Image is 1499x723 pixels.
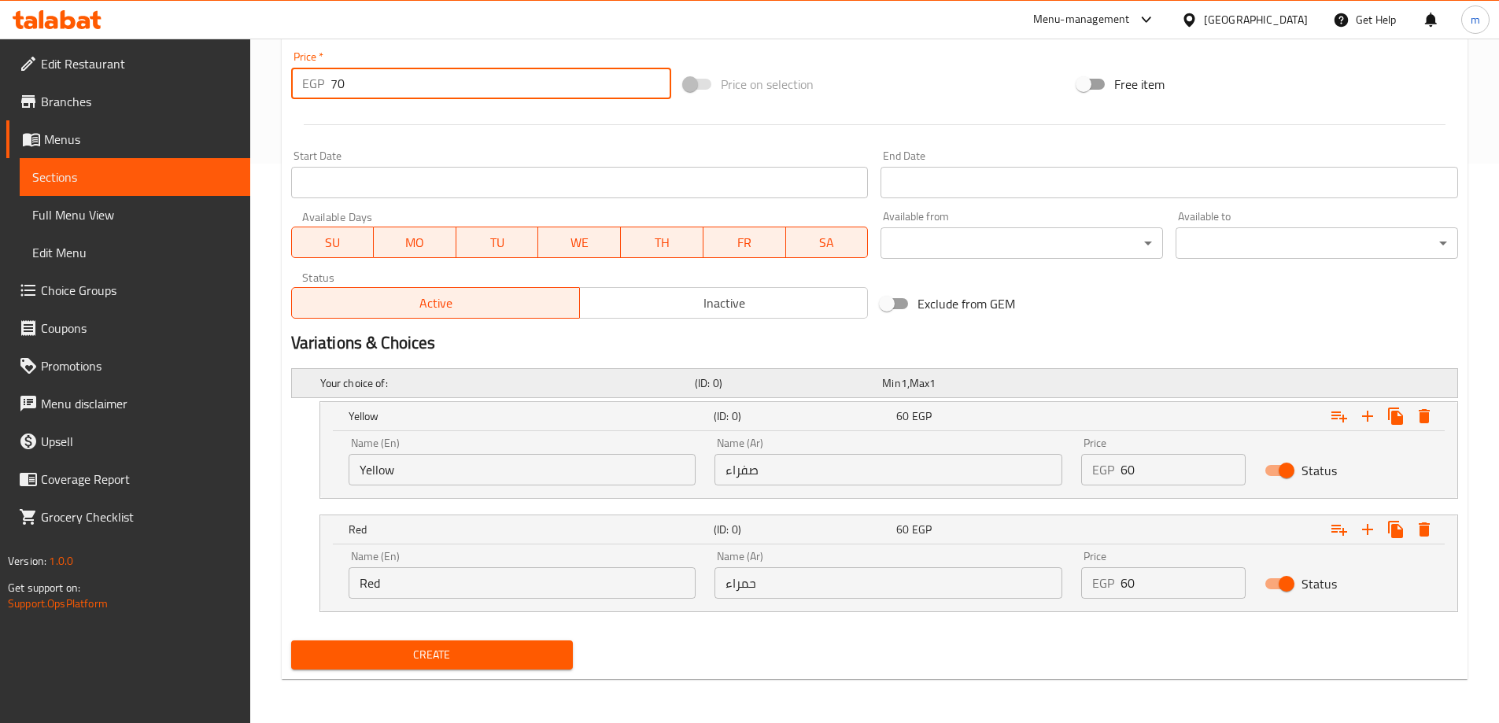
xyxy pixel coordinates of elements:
[1114,75,1165,94] span: Free item
[291,227,375,258] button: SU
[586,292,862,315] span: Inactive
[1325,515,1353,544] button: Add choice group
[912,406,932,426] span: EGP
[6,347,250,385] a: Promotions
[714,454,1062,485] input: Enter name Ar
[792,231,862,254] span: SA
[41,92,238,111] span: Branches
[298,231,368,254] span: SU
[714,522,890,537] h5: (ID: 0)
[320,402,1457,430] div: Expand
[714,408,890,424] h5: (ID: 0)
[41,432,238,451] span: Upsell
[1382,402,1410,430] button: Clone new choice
[6,45,250,83] a: Edit Restaurant
[1033,10,1130,29] div: Menu-management
[901,373,907,393] span: 1
[380,231,450,254] span: MO
[786,227,869,258] button: SA
[20,196,250,234] a: Full Menu View
[714,567,1062,599] input: Enter name Ar
[6,498,250,536] a: Grocery Checklist
[6,271,250,309] a: Choice Groups
[349,408,707,424] h5: Yellow
[721,75,814,94] span: Price on selection
[291,331,1458,355] h2: Variations & Choices
[32,168,238,186] span: Sections
[1471,11,1480,28] span: m
[41,507,238,526] span: Grocery Checklist
[695,375,876,391] h5: (ID: 0)
[703,227,786,258] button: FR
[896,519,909,540] span: 60
[349,567,696,599] input: Enter name En
[710,231,780,254] span: FR
[1121,567,1246,599] input: Please enter price
[41,394,238,413] span: Menu disclaimer
[6,460,250,498] a: Coverage Report
[32,243,238,262] span: Edit Menu
[8,593,108,614] a: Support.OpsPlatform
[545,231,615,254] span: WE
[463,231,533,254] span: TU
[6,385,250,422] a: Menu disclaimer
[1301,574,1337,593] span: Status
[20,158,250,196] a: Sections
[41,470,238,489] span: Coverage Report
[910,373,929,393] span: Max
[302,74,324,93] p: EGP
[349,522,707,537] h5: Red
[41,281,238,300] span: Choice Groups
[1301,461,1337,480] span: Status
[1325,402,1353,430] button: Add choice group
[8,551,46,571] span: Version:
[41,54,238,73] span: Edit Restaurant
[49,551,73,571] span: 1.0.0
[912,519,932,540] span: EGP
[6,309,250,347] a: Coupons
[456,227,539,258] button: TU
[44,130,238,149] span: Menus
[6,422,250,460] a: Upsell
[882,373,900,393] span: Min
[896,406,909,426] span: 60
[1410,402,1438,430] button: Delete Yellow
[1092,574,1114,592] p: EGP
[538,227,621,258] button: WE
[1092,460,1114,479] p: EGP
[1176,227,1458,259] div: ​
[291,640,574,670] button: Create
[627,231,697,254] span: TH
[8,577,80,598] span: Get support on:
[41,319,238,338] span: Coupons
[621,227,703,258] button: TH
[6,83,250,120] a: Branches
[374,227,456,258] button: MO
[881,227,1163,259] div: ​
[320,515,1457,544] div: Expand
[20,234,250,271] a: Edit Menu
[41,356,238,375] span: Promotions
[304,645,561,665] span: Create
[929,373,936,393] span: 1
[298,292,574,315] span: Active
[882,375,1063,391] div: ,
[1353,402,1382,430] button: Add new choice
[1204,11,1308,28] div: [GEOGRAPHIC_DATA]
[1121,454,1246,485] input: Please enter price
[291,287,580,319] button: Active
[330,68,672,99] input: Please enter price
[1382,515,1410,544] button: Clone new choice
[917,294,1015,313] span: Exclude from GEM
[32,205,238,224] span: Full Menu View
[6,120,250,158] a: Menus
[349,454,696,485] input: Enter name En
[320,375,689,391] h5: Your choice of:
[579,287,868,319] button: Inactive
[1353,515,1382,544] button: Add new choice
[292,369,1457,397] div: Expand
